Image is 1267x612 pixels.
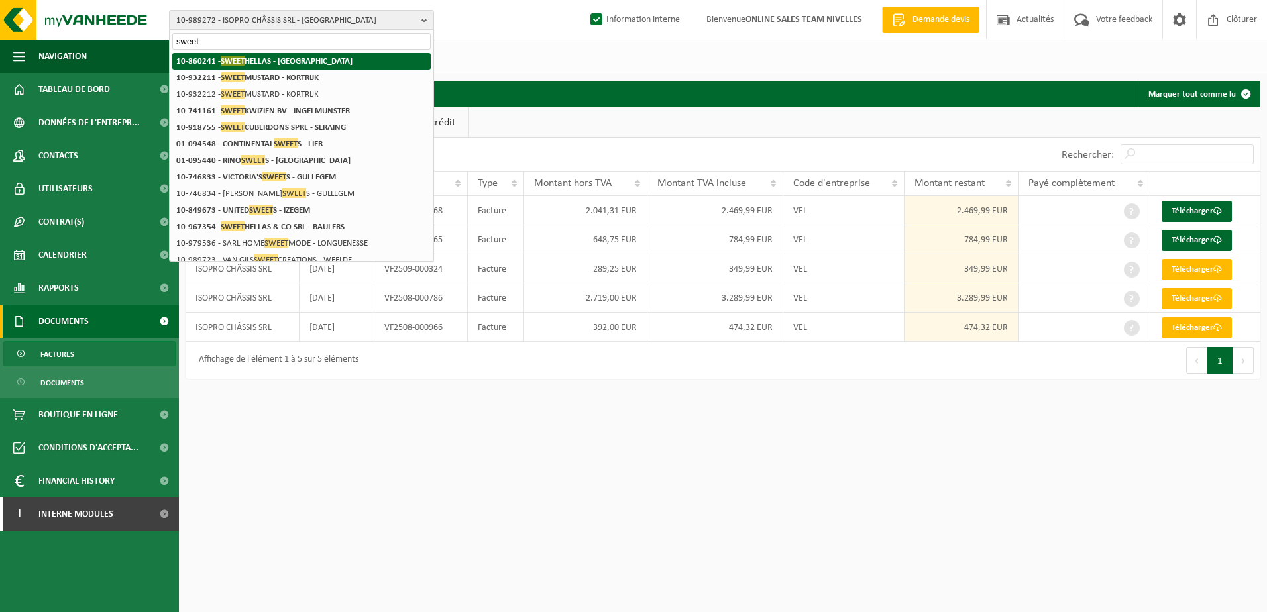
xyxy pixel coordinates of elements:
strong: 10-849673 - UNITED S - IZEGEM [176,205,310,215]
span: SWEET [221,105,245,115]
a: Demande devis [882,7,979,33]
li: 10-746834 - [PERSON_NAME] S - GULLEGEM [172,185,431,202]
button: 1 [1207,347,1233,374]
span: Utilisateurs [38,172,93,205]
span: Factures [40,342,74,367]
span: 10-989272 - ISOPRO CHÂSSIS SRL - [GEOGRAPHIC_DATA] [176,11,416,30]
td: [DATE] [300,313,374,342]
span: Contacts [38,139,78,172]
strong: 10-746833 - VICTORIA'S S - GULLEGEM [176,172,336,181]
td: VEL [783,313,905,342]
td: Facture [468,196,525,225]
td: 349,99 EUR [647,254,783,283]
span: SWEET [241,155,265,165]
td: ISOPRO CHÂSSIS SRL [186,313,300,342]
button: Next [1233,347,1254,374]
span: SWEET [221,72,245,82]
span: SWEET [221,89,245,99]
td: [DATE] [300,254,374,283]
td: 392,00 EUR [524,313,647,342]
td: 2.469,99 EUR [905,196,1019,225]
li: 10-932212 - MUSTARD - KORTRIJK [172,86,431,103]
strong: 10-967354 - HELLAS & CO SRL - BAULERS [176,221,345,231]
span: SWEET [221,221,245,231]
li: 10-979536 - SARL HOME MODE - LONGUENESSE [172,235,431,252]
td: 474,32 EUR [905,313,1019,342]
td: 3.289,99 EUR [647,283,783,313]
strong: 01-095440 - RINO S - [GEOGRAPHIC_DATA] [176,155,351,165]
span: Tableau de bord [38,73,110,106]
td: 2.469,99 EUR [647,196,783,225]
button: 10-989272 - ISOPRO CHÂSSIS SRL - [GEOGRAPHIC_DATA] [169,10,434,30]
span: SWEET [264,238,288,248]
td: 474,32 EUR [647,313,783,342]
a: Télécharger [1162,259,1232,280]
td: VEL [783,225,905,254]
td: 2.041,31 EUR [524,196,647,225]
span: Contrat(s) [38,205,84,238]
td: Facture [468,254,525,283]
a: Factures [3,341,176,366]
td: 2.719,00 EUR [524,283,647,313]
label: Rechercher: [1062,150,1114,160]
span: Documents [38,305,89,338]
td: [DATE] [300,283,374,313]
a: Télécharger [1162,201,1232,222]
strong: 01-094548 - CONTINENTAL S - LIER [176,138,323,148]
span: Documents [40,370,84,395]
a: Télécharger [1162,288,1232,309]
span: SWEET [221,56,245,66]
td: 784,99 EUR [905,225,1019,254]
label: Information interne [588,10,680,30]
span: Montant TVA incluse [657,178,746,189]
span: Calendrier [38,238,87,272]
span: SWEET [282,188,306,198]
div: Affichage de l'élément 1 à 5 sur 5 éléments [192,348,358,372]
strong: ONLINE SALES TEAM NIVELLES [745,15,862,25]
span: SWEET [274,138,298,148]
button: Previous [1186,347,1207,374]
span: Demande devis [909,13,973,26]
strong: 10-918755 - CUBERDONS SPRL - SERAING [176,122,346,132]
span: Interne modules [38,497,113,531]
td: VF2509-000324 [374,254,468,283]
td: ISOPRO CHÂSSIS SRL [186,254,300,283]
strong: 10-932211 - MUSTARD - KORTRIJK [176,72,319,82]
span: Rapports [38,272,79,305]
span: Type [478,178,498,189]
a: Télécharger [1162,317,1232,338]
td: 3.289,99 EUR [905,283,1019,313]
strong: 10-860241 - HELLAS - [GEOGRAPHIC_DATA] [176,56,353,66]
td: Facture [468,225,525,254]
span: Conditions d'accepta... [38,431,138,464]
span: Montant restant [914,178,985,189]
input: Chercher des succursales liées [172,33,431,50]
a: Documents [3,370,176,395]
span: SWEET [221,122,245,132]
td: 648,75 EUR [524,225,647,254]
td: VEL [783,254,905,283]
td: Facture [468,313,525,342]
td: VEL [783,283,905,313]
td: VF2508-000786 [374,283,468,313]
span: I [13,497,25,531]
td: ISOPRO CHÂSSIS SRL [186,283,300,313]
span: SWEET [249,205,273,215]
td: VEL [783,196,905,225]
span: Montant hors TVA [534,178,612,189]
button: Marquer tout comme lu [1138,81,1259,107]
td: 289,25 EUR [524,254,647,283]
td: 784,99 EUR [647,225,783,254]
span: SWEET [262,172,286,181]
span: Navigation [38,40,87,73]
td: 349,99 EUR [905,254,1019,283]
span: SWEET [254,254,278,264]
span: Boutique en ligne [38,398,118,431]
a: Télécharger [1162,230,1232,251]
span: Code d'entreprise [793,178,870,189]
span: Données de l'entrepr... [38,106,140,139]
span: Payé complètement [1028,178,1115,189]
span: Financial History [38,464,115,497]
td: Facture [468,283,525,313]
li: 10-989723 - VAN GILS CREATIONS - WEELDE [172,252,431,268]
